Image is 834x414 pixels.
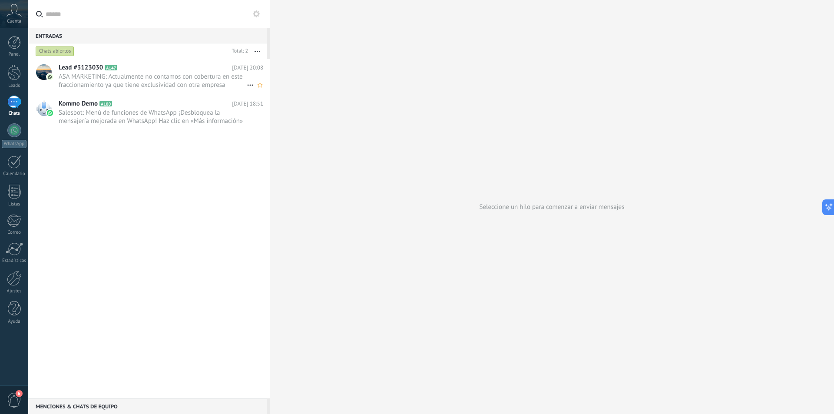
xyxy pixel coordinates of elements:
div: Ajustes [2,288,27,294]
span: Kommo Demo [59,99,98,108]
span: Cuenta [7,19,21,24]
div: Ayuda [2,319,27,325]
div: Listas [2,202,27,207]
div: Total: 2 [228,47,248,56]
button: Más [248,43,267,59]
span: ASA MARKETING: Actualmente no contamos con cobertura en este fraccionamiento ya que tiene exclusi... [59,73,247,89]
span: [DATE] 18:51 [232,99,263,108]
div: Entradas [28,28,267,43]
span: Lead #3123030 [59,63,103,72]
div: Chats [2,111,27,116]
span: 6 [16,390,23,397]
span: A147 [105,65,117,70]
a: Lead #3123030 A147 [DATE] 20:08 ASA MARKETING: Actualmente no contamos con cobertura en este frac... [28,59,270,95]
div: Estadísticas [2,258,27,264]
div: Calendario [2,171,27,177]
div: Chats abiertos [36,46,74,56]
span: Salesbot: Menú de funciones de WhatsApp ¡Desbloquea la mensajería mejorada en WhatsApp! Haz clic ... [59,109,247,125]
a: Kommo Demo A100 [DATE] 18:51 Salesbot: Menú de funciones de WhatsApp ¡Desbloquea la mensajería me... [28,95,270,131]
div: Leads [2,83,27,89]
span: [DATE] 20:08 [232,63,263,72]
div: Correo [2,230,27,235]
div: Menciones & Chats de equipo [28,398,267,414]
div: WhatsApp [2,140,26,148]
img: com.amocrm.amocrmwa.svg [47,74,53,80]
img: waba.svg [47,110,53,116]
span: A100 [99,101,112,106]
div: Panel [2,52,27,57]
